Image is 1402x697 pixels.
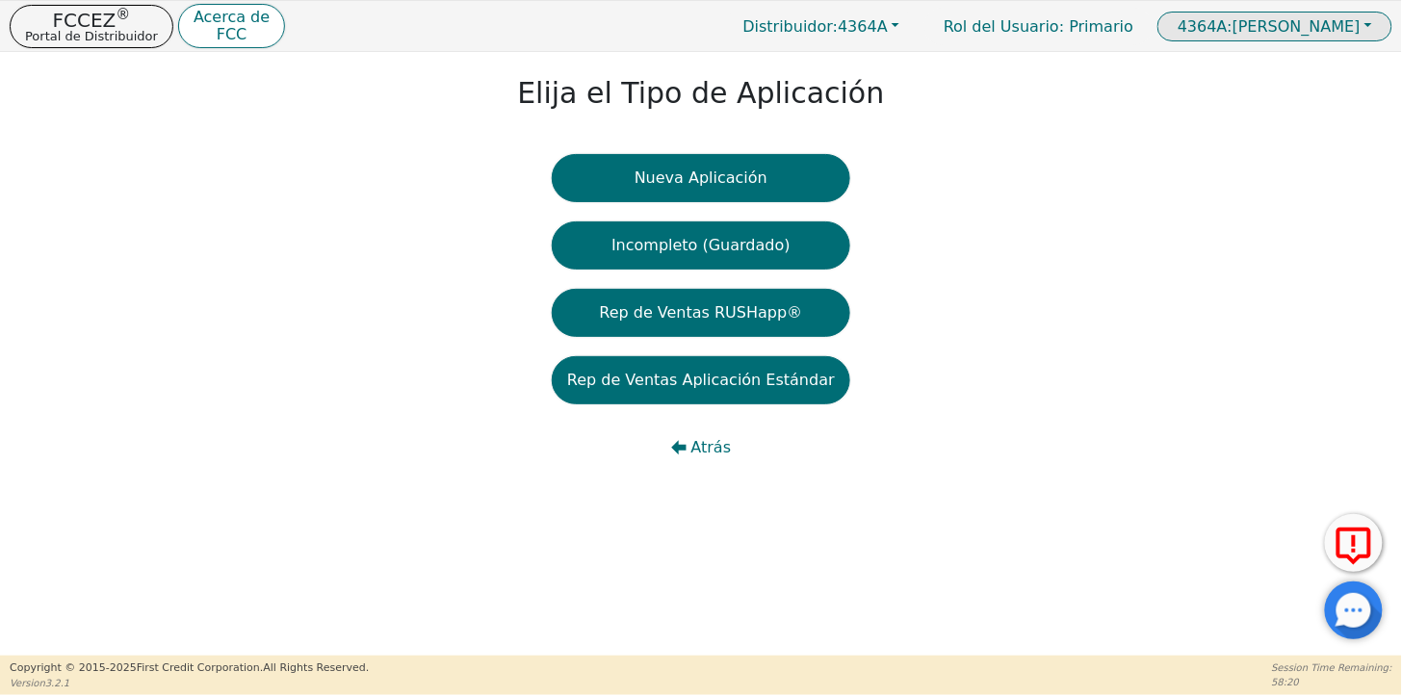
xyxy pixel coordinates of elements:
[517,76,884,111] h1: Elija el Tipo de Aplicación
[1178,17,1361,36] span: [PERSON_NAME]
[944,17,1064,36] span: Rol del Usuario :
[552,289,850,337] button: Rep de Ventas RUSHapp®
[1272,660,1392,675] p: Session Time Remaining:
[194,27,270,42] p: FCC
[10,660,369,677] p: Copyright © 2015- 2025 First Credit Corporation.
[1178,17,1233,36] span: 4364A:
[263,661,369,674] span: All Rights Reserved.
[552,356,850,404] button: Rep de Ventas Aplicación Estándar
[1157,12,1392,41] button: 4364A:[PERSON_NAME]
[924,8,1153,45] a: Rol del Usuario: Primario
[691,436,732,459] span: Atrás
[552,221,850,270] button: Incompleto (Guardado)
[10,676,369,690] p: Version 3.2.1
[25,30,158,42] p: Portal de Distribuidor
[1325,514,1383,572] button: Reportar Error a FCC
[10,5,173,48] button: FCCEZ®Portal de Distribuidor
[178,4,285,49] button: Acerca deFCC
[552,424,850,472] button: Atrás
[743,17,839,36] span: Distribuidor:
[723,12,921,41] button: Distribuidor:4364A
[1272,675,1392,689] p: 58:20
[552,154,850,202] button: Nueva Aplicación
[743,17,888,36] span: 4364A
[116,6,130,23] sup: ®
[924,8,1153,45] p: Primario
[194,10,270,25] p: Acerca de
[25,11,158,30] p: FCCEZ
